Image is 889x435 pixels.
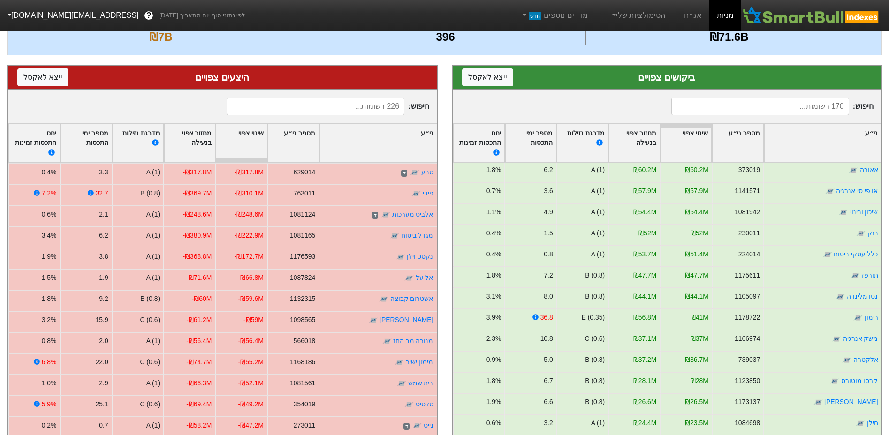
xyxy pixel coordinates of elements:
a: משק אנרגיה [843,335,878,342]
div: ₪57.9M [685,186,708,196]
div: מדרגת נזילות [116,128,160,158]
div: -₪59M [243,315,264,325]
a: בית שמש [408,379,433,387]
a: חילן [866,419,878,427]
div: Toggle SortBy [268,124,319,163]
img: tase link [395,358,404,367]
div: 1123850 [735,376,760,386]
div: ₪37M [690,334,708,344]
div: -₪74.7M [186,357,212,367]
div: 3.1% [486,292,501,301]
a: הסימולציות שלי [607,6,669,25]
div: 9.2 [99,294,108,304]
div: Toggle SortBy [319,124,436,163]
div: A (1) [146,252,160,262]
div: 1176593 [290,252,315,262]
div: 1168186 [290,357,315,367]
a: מגדל ביטוח [401,232,433,239]
div: -₪317.8M [182,167,212,177]
div: 6.2 [99,231,108,240]
div: ₪23.5M [685,418,708,428]
div: -₪47.2M [238,420,264,430]
div: 0.7% [486,186,501,196]
div: Toggle SortBy [505,124,556,163]
a: בזק [867,229,878,237]
div: A (1) [146,378,160,388]
div: -₪52.1M [238,378,264,388]
div: 0.9% [486,355,501,365]
img: tase link [390,232,399,241]
img: tase link [851,271,860,281]
div: 1.8% [486,376,501,386]
div: B (0.8) [140,188,160,198]
div: Toggle SortBy [61,124,111,163]
div: 1.0% [42,378,57,388]
div: 15.9 [96,315,108,325]
div: ₪28.1M [633,376,656,386]
div: 6.6 [544,397,553,407]
a: אשטרום קבוצה [390,295,433,302]
div: -₪55.2M [238,357,264,367]
div: 0.4% [42,167,57,177]
img: tase link [379,295,388,304]
div: 1087824 [290,273,315,283]
div: -₪58.2M [186,420,212,430]
img: tase link [411,189,421,199]
div: 1178722 [735,313,760,322]
div: 0.4% [486,249,501,259]
div: ₪44.1M [685,292,708,301]
div: 4.9 [544,207,553,217]
a: אל על [416,274,433,281]
span: ד [403,423,410,430]
span: חיפוש : [227,97,429,115]
div: 22.0 [96,357,108,367]
div: -₪56.4M [186,336,212,346]
button: ייצא לאקסל [17,68,68,86]
div: B (0.8) [585,270,605,280]
div: 5.9% [42,399,57,409]
div: ₪26.5M [685,397,708,407]
div: A (1) [146,167,160,177]
input: 226 רשומות... [227,97,404,115]
div: ₪26.6M [633,397,656,407]
div: A (1) [591,165,604,175]
div: Toggle SortBy [216,124,266,163]
div: -₪69.4M [186,399,212,409]
div: ₪60.2M [633,165,656,175]
div: יחס התכסות-זמינות [456,128,501,158]
div: 2.0 [99,336,108,346]
div: Toggle SortBy [164,124,215,163]
div: ₪71.6B [588,29,870,45]
div: -₪61.2M [186,315,212,325]
a: טלסיס [416,400,433,408]
img: tase link [813,398,822,407]
div: 7.2 [544,270,553,280]
div: 1.5 [544,228,553,238]
div: 629014 [294,167,315,177]
div: A (1) [591,418,604,428]
div: 1166974 [735,334,760,344]
span: ד [372,212,378,219]
div: 25.1 [96,399,108,409]
div: 1141571 [735,186,760,196]
div: 1173137 [735,397,760,407]
img: tase link [381,210,390,220]
div: C (0.6) [585,334,605,344]
div: 0.7 [99,420,108,430]
div: ₪51.4M [685,249,708,259]
div: 32.7 [96,188,108,198]
div: -₪56.4M [238,336,264,346]
div: A (1) [591,207,604,217]
div: יחס התכסות-זמינות [12,128,56,158]
div: 2.1 [99,210,108,219]
div: -₪66.8M [238,273,264,283]
div: 224014 [738,249,760,259]
div: 230011 [738,228,760,238]
img: SmartBull [741,6,881,25]
div: ₪60.2M [685,165,708,175]
div: 1175611 [735,270,760,280]
img: tase link [856,229,866,239]
a: מימון ישיר [406,358,433,366]
a: אלביט מערכות [392,210,433,218]
img: tase link [412,421,422,431]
